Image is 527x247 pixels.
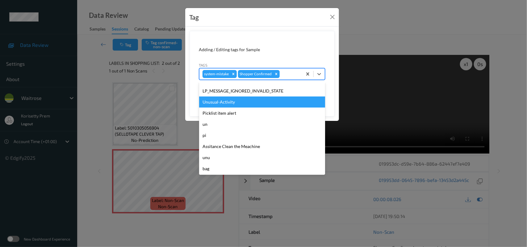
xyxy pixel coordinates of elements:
button: Close [328,13,337,21]
div: Remove Shopper Confirmed [273,70,280,78]
div: Tag [190,12,199,22]
div: Assitance Clean the Meachine [199,141,325,152]
div: Picklist item alert [199,108,325,119]
div: Adding / Editing tags for Sample [199,47,325,53]
label: Tags [199,62,208,68]
div: pi [199,130,325,141]
div: un [199,119,325,130]
div: Remove system-mistake [230,70,237,78]
div: LP_MESSAGE_IGNORED_INVALID_STATE [199,85,325,97]
div: Shopper Confirmed [238,70,273,78]
div: unu [199,152,325,163]
div: bag [199,163,325,174]
div: Unusual-Activity [199,97,325,108]
div: system-mistake [203,70,230,78]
